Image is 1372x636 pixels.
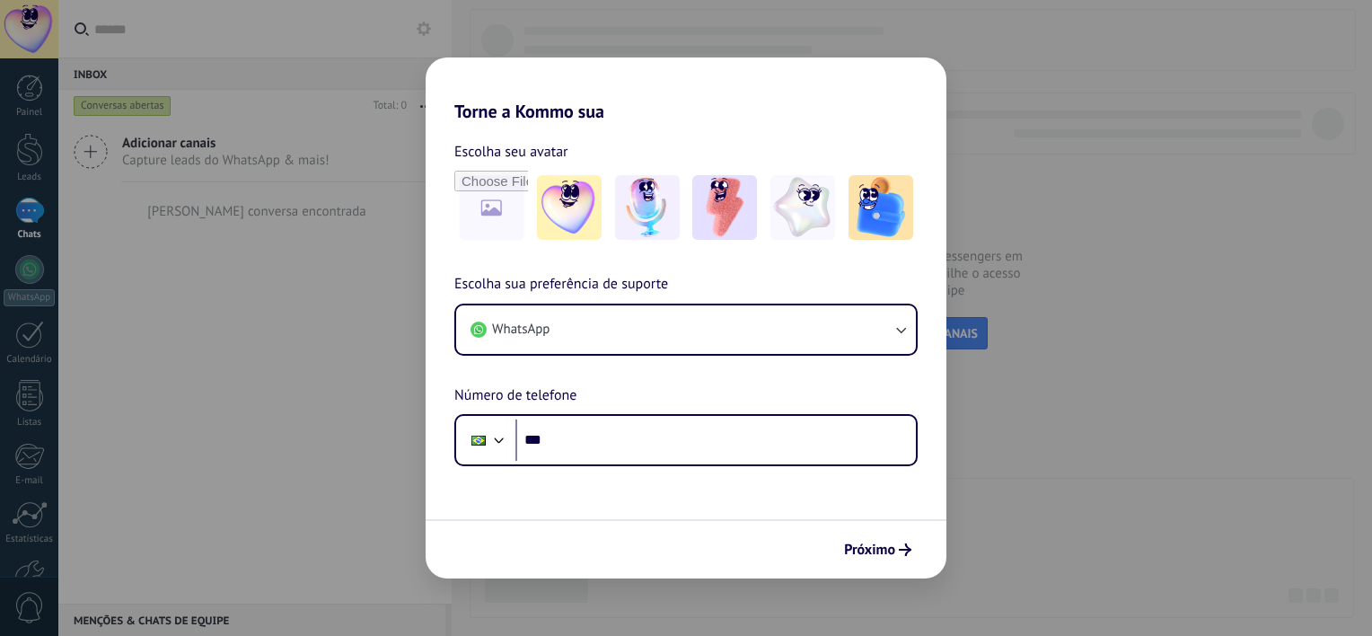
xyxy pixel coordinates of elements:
[770,175,835,240] img: -4.jpeg
[844,543,895,556] span: Próximo
[456,305,916,354] button: WhatsApp
[426,57,946,122] h2: Torne a Kommo sua
[836,534,919,565] button: Próximo
[537,175,602,240] img: -1.jpeg
[462,421,496,459] div: Brazil: + 55
[692,175,757,240] img: -3.jpeg
[454,273,668,296] span: Escolha sua preferência de suporte
[492,321,550,339] span: WhatsApp
[849,175,913,240] img: -5.jpeg
[615,175,680,240] img: -2.jpeg
[454,140,568,163] span: Escolha seu avatar
[454,384,576,408] span: Número de telefone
